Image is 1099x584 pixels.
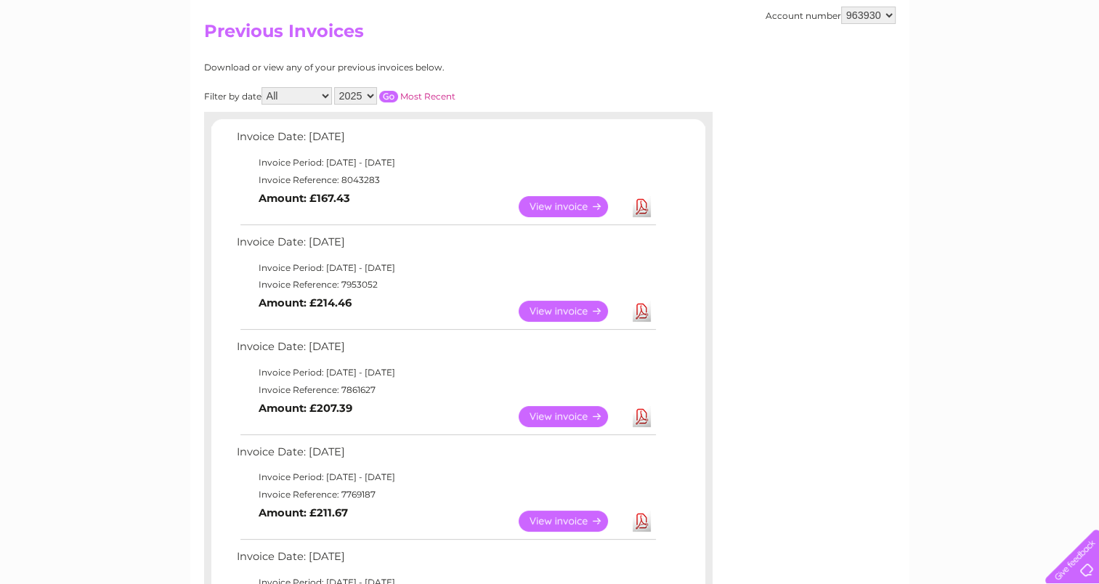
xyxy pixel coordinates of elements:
[233,442,658,469] td: Invoice Date: [DATE]
[259,506,348,519] b: Amount: £211.67
[204,21,896,49] h2: Previous Invoices
[400,91,455,102] a: Most Recent
[233,171,658,189] td: Invoice Reference: 8043283
[1051,62,1085,73] a: Log out
[973,62,994,73] a: Blog
[633,301,651,322] a: Download
[204,62,585,73] div: Download or view any of your previous invoices below.
[233,259,658,277] td: Invoice Period: [DATE] - [DATE]
[233,276,658,293] td: Invoice Reference: 7953052
[519,196,625,217] a: View
[633,511,651,532] a: Download
[519,511,625,532] a: View
[38,38,113,82] img: logo.png
[259,192,350,205] b: Amount: £167.43
[633,406,651,427] a: Download
[259,402,352,415] b: Amount: £207.39
[204,87,585,105] div: Filter by date
[843,62,871,73] a: Water
[233,232,658,259] td: Invoice Date: [DATE]
[519,406,625,427] a: View
[259,296,352,309] b: Amount: £214.46
[233,337,658,364] td: Invoice Date: [DATE]
[233,486,658,503] td: Invoice Reference: 7769187
[825,7,925,25] a: 0333 014 3131
[1002,62,1038,73] a: Contact
[233,154,658,171] td: Invoice Period: [DATE] - [DATE]
[880,62,912,73] a: Energy
[766,7,896,24] div: Account number
[233,469,658,486] td: Invoice Period: [DATE] - [DATE]
[233,381,658,399] td: Invoice Reference: 7861627
[233,364,658,381] td: Invoice Period: [DATE] - [DATE]
[920,62,964,73] a: Telecoms
[233,127,658,154] td: Invoice Date: [DATE]
[519,301,625,322] a: View
[633,196,651,217] a: Download
[233,547,658,574] td: Invoice Date: [DATE]
[207,8,893,70] div: Clear Business is a trading name of Verastar Limited (registered in [GEOGRAPHIC_DATA] No. 3667643...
